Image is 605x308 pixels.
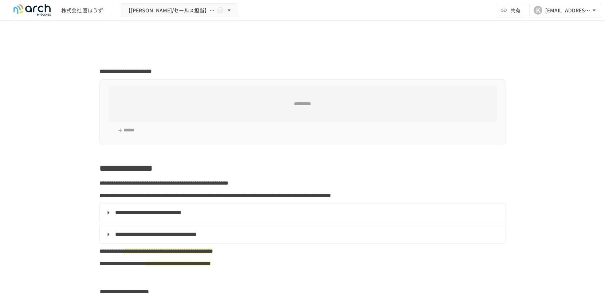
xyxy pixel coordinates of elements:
img: logo-default@2x-9cf2c760.svg [9,4,55,16]
div: K [534,6,542,15]
div: 株式会社 喜ほうず [61,7,103,14]
button: 【[PERSON_NAME]/セールス担当】株式会社喜ほうず様_初期設定サポート [121,3,237,17]
div: [EMAIL_ADDRESS][DOMAIN_NAME] [545,6,590,15]
span: 共有 [510,6,520,14]
button: 共有 [496,3,526,17]
button: K[EMAIL_ADDRESS][DOMAIN_NAME] [529,3,602,17]
span: 【[PERSON_NAME]/セールス担当】株式会社喜ほうず様_初期設定サポート [126,6,215,15]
